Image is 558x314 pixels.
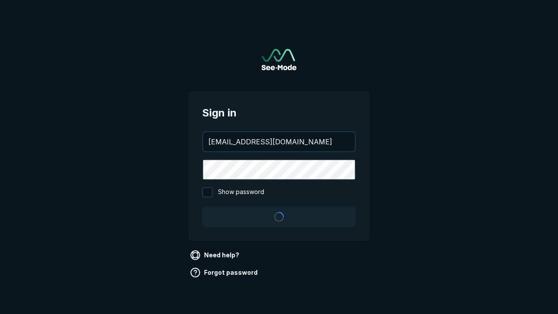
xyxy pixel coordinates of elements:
input: your@email.com [203,132,355,151]
img: See-Mode Logo [262,49,296,70]
span: Sign in [202,105,356,121]
span: Show password [218,187,264,198]
a: Need help? [188,248,243,262]
a: Forgot password [188,266,261,280]
a: Go to sign in [262,49,296,70]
